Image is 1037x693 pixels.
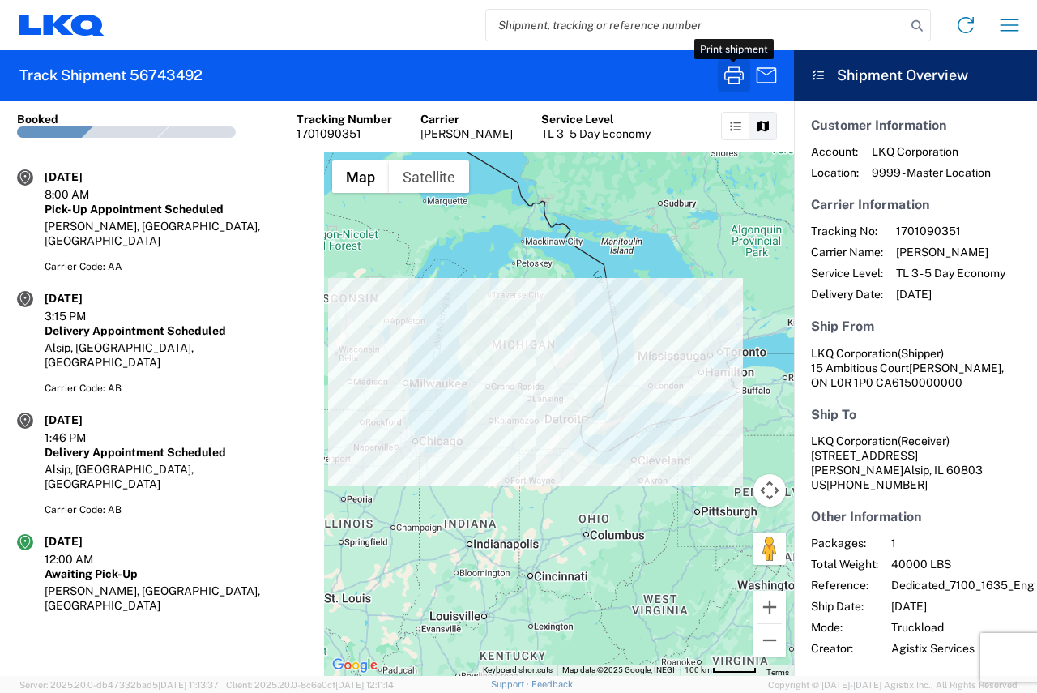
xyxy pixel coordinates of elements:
span: Client: 2025.20.0-8c6e0cf [226,680,394,690]
h5: Carrier Information [811,197,1020,212]
div: Service Level [541,112,651,126]
span: (Receiver) [898,434,950,447]
span: Location: [811,165,859,180]
span: LKQ Corporation [872,144,991,159]
div: Awaiting Pick-Up [45,567,307,581]
div: [DATE] [45,534,126,549]
span: Copyright © [DATE]-[DATE] Agistix Inc., All Rights Reserved [768,678,1018,692]
span: [DATE] [896,287,1005,302]
div: 3:15 PM [45,309,126,323]
span: 9999 - Master Location [872,165,991,180]
button: Keyboard shortcuts [483,665,553,676]
span: Reference: [811,578,878,592]
input: Shipment, tracking or reference number [486,10,906,41]
div: 8:00 AM [45,187,126,202]
span: Total Weight: [811,557,878,571]
span: Server: 2025.20.0-db47332bad5 [19,680,219,690]
span: Account: [811,144,859,159]
img: Google [328,655,382,676]
div: [PERSON_NAME], [GEOGRAPHIC_DATA], [GEOGRAPHIC_DATA] [45,219,307,248]
a: Open this area in Google Maps (opens a new window) [328,655,382,676]
span: LKQ Corporation [811,347,898,360]
div: [DATE] [45,169,126,184]
span: Service Level: [811,266,883,280]
span: Map data ©2025 Google, INEGI [562,665,675,674]
span: Ship Date: [811,599,878,614]
div: 1701090351 [297,126,392,141]
span: [DATE] 12:11:14 [335,680,394,690]
span: (Shipper) [898,347,944,360]
span: 15 Ambitious Court [811,361,909,374]
div: Booked [17,112,58,126]
span: [PERSON_NAME] [896,245,1005,259]
h5: Ship From [811,319,1020,334]
button: Map Scale: 100 km per 51 pixels [680,665,762,676]
h5: Ship To [811,407,1020,422]
div: [DATE] [45,291,126,306]
button: Show street map [332,160,389,193]
a: Terms [766,668,789,677]
span: Tracking No: [811,224,883,238]
span: Mode: [811,620,878,635]
span: Packages: [811,536,878,550]
address: [PERSON_NAME], ON L0R 1P0 CA [811,346,1020,390]
button: Drag Pegman onto the map to open Street View [753,533,786,565]
div: 12:00 AM [45,552,126,567]
header: Shipment Overview [794,50,1037,101]
div: Carrier Code: AB [45,503,307,517]
span: [PHONE_NUMBER] [826,478,928,491]
span: Carrier Name: [811,245,883,259]
div: 1:46 PM [45,430,126,445]
h2: Track Shipment 56743492 [19,66,203,85]
span: 6150000000 [892,376,962,389]
div: Delivery Appointment Scheduled [45,445,307,460]
button: Zoom out [753,624,786,657]
span: Delivery Date: [811,287,883,302]
div: Pick-Up Appointment Scheduled [45,202,307,216]
div: Alsip, [GEOGRAPHIC_DATA], [GEOGRAPHIC_DATA] [45,340,307,370]
span: [DATE] 11:13:37 [158,680,219,690]
a: Support [491,679,531,689]
div: Carrier Code: AB [45,381,307,396]
button: Map camera controls [753,474,786,507]
div: [PERSON_NAME], [GEOGRAPHIC_DATA], [GEOGRAPHIC_DATA] [45,584,307,613]
span: 100 km [685,665,712,674]
button: Show satellite imagery [389,160,469,193]
div: Delivery Appointment Scheduled [45,323,307,338]
h5: Customer Information [811,118,1020,133]
div: Alsip, [GEOGRAPHIC_DATA], [GEOGRAPHIC_DATA] [45,462,307,491]
span: LKQ Corporation [STREET_ADDRESS][PERSON_NAME] [811,434,950,477]
button: Zoom in [753,591,786,623]
span: 1701090351 [896,224,1005,238]
span: TL 3 - 5 Day Economy [896,266,1005,280]
span: Creator: [811,641,878,656]
div: Tracking Number [297,112,392,126]
div: [DATE] [45,413,126,427]
h5: Other Information [811,509,1020,524]
div: [PERSON_NAME] [420,126,513,141]
div: TL 3 - 5 Day Economy [541,126,651,141]
address: Alsip, IL 60803 US [811,434,1020,492]
div: Carrier [420,112,513,126]
a: Feedback [531,679,573,689]
div: Carrier Code: AA [45,259,307,274]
